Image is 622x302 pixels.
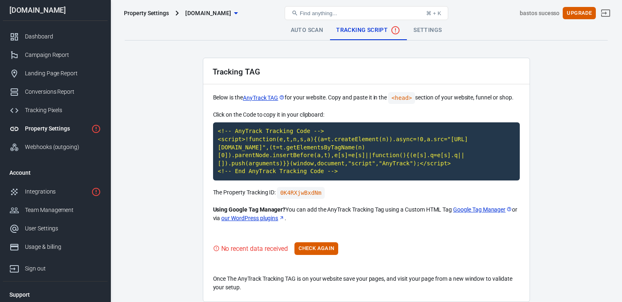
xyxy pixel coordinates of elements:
[520,9,559,18] div: Account id: 7DDlUc7E
[294,242,338,255] button: Check Again
[213,275,520,292] p: Once The AnyTrack Tracking TAG is on your website save your pages, and visit your page from a new...
[243,94,285,102] a: AnyTrack TAG
[563,7,596,20] button: Upgrade
[391,25,400,35] svg: No data received
[25,88,101,96] div: Conversions Report
[3,46,108,64] a: Campaign Report
[25,187,88,196] div: Integrations
[25,243,101,251] div: Usage & billing
[407,20,448,40] a: Settings
[596,3,615,23] a: Sign out
[3,7,108,14] div: [DOMAIN_NAME]
[3,83,108,101] a: Conversions Report
[3,201,108,219] a: Team Management
[3,138,108,156] a: Webhooks (outgoing)
[3,27,108,46] a: Dashboard
[25,106,101,115] div: Tracking Pixels
[3,219,108,238] a: User Settings
[3,64,108,83] a: Landing Page Report
[124,9,169,17] div: Property Settings
[213,122,520,180] code: Click to copy
[25,51,101,59] div: Campaign Report
[25,32,101,41] div: Dashboard
[3,256,108,278] a: Sign out
[284,20,330,40] a: Auto Scan
[285,6,448,20] button: Find anything...⌘ + K
[213,205,520,223] p: You can add the AnyTrack Tracking Tag using a Custom HTML Tag or via .
[3,238,108,256] a: Usage & billing
[336,25,400,35] span: Tracking Script
[3,183,108,201] a: Integrations
[3,101,108,119] a: Tracking Pixels
[3,119,108,138] a: Property Settings
[213,187,520,199] p: The Property Tracking ID:
[277,187,325,199] code: Click to copy
[25,124,88,133] div: Property Settings
[25,264,101,273] div: Sign out
[426,10,441,16] div: ⌘ + K
[25,206,101,214] div: Team Management
[213,68,260,76] h2: Tracking TAG
[221,214,285,223] a: our WordPress plugins
[25,224,101,233] div: User Settings
[388,92,415,104] code: <head>
[213,110,520,119] p: Click on the Code to copy it in your clipboard:
[91,187,101,197] svg: 1 networks not verified yet
[182,6,241,21] button: [DOMAIN_NAME]
[221,243,288,254] div: No recent data received
[25,69,101,78] div: Landing Page Report
[3,163,108,183] li: Account
[25,143,101,151] div: Webhooks (outgoing)
[300,10,337,16] span: Find anything...
[213,206,286,213] strong: Using Google Tag Manager?
[91,124,101,134] svg: Property is not installed yet
[453,205,512,214] a: Google Tag Manager
[213,92,520,104] p: Below is the for your website. Copy and paste it in the section of your website, funnel or shop.
[213,243,288,254] div: Visit your website to trigger the Tracking Tag and validate your setup.
[185,8,231,18] span: discounthour.shop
